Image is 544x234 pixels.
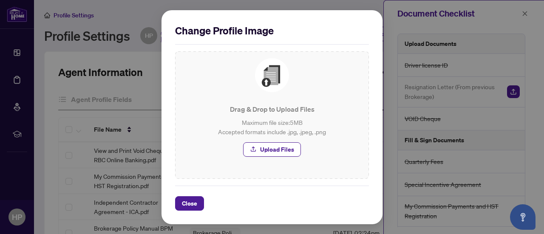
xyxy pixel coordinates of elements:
[175,51,369,164] span: File UploadDrag & Drop to Upload FilesMaximum file size:5MBAccepted formats include .jpg, .jpeg, ...
[182,197,197,210] span: Close
[175,196,204,211] button: Close
[255,58,289,92] img: File Upload
[182,104,362,114] p: Drag & Drop to Upload Files
[260,143,294,156] span: Upload Files
[243,142,301,157] button: Upload Files
[182,118,362,136] p: Maximum file size: 5 MB Accepted formats include .jpg, .jpeg, .png
[510,204,535,230] button: Open asap
[175,24,369,37] h2: Change Profile Image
